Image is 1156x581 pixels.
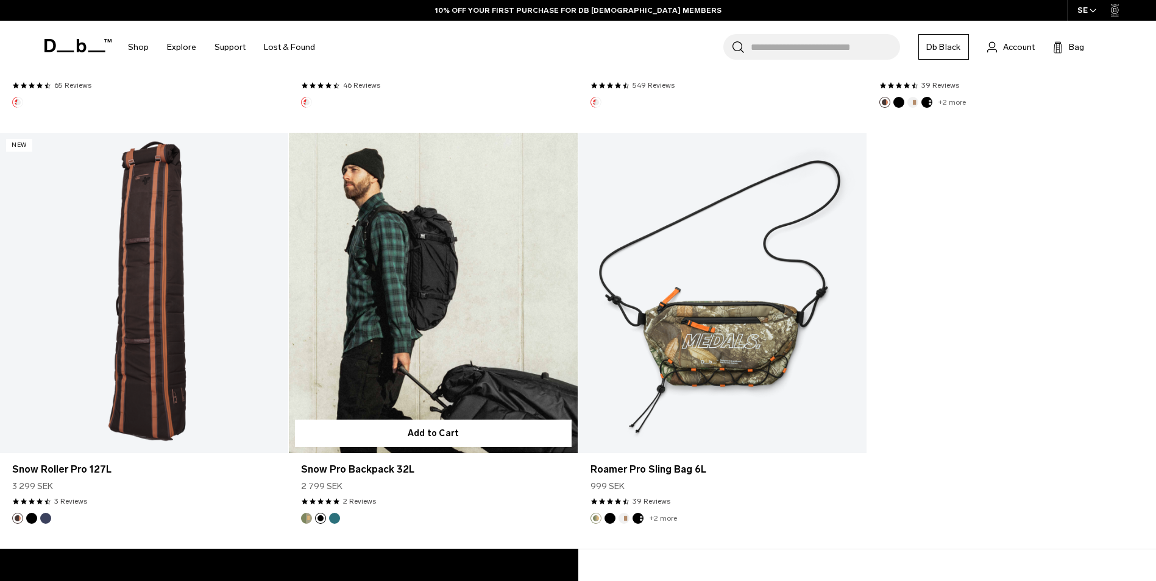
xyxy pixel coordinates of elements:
span: 2 799 SEK [301,480,342,493]
button: Black Out [605,513,615,524]
span: Account [1003,41,1035,54]
button: Bag [1053,40,1084,54]
a: Account [987,40,1035,54]
span: Bag [1069,41,1084,54]
a: Snow Roller Pro 127L [12,462,276,477]
button: Db x Beyond Medals [590,513,601,524]
a: Db Black [918,34,969,60]
button: Db x Beyond Medals [301,513,312,524]
button: Add to Cart [295,420,571,447]
button: Polestar Edt. [590,97,601,108]
a: 2 reviews [343,496,376,507]
span: 3 299 SEK [12,480,53,493]
button: Oatmilk [619,513,629,524]
button: Blue Hour [40,513,51,524]
a: +2 more [938,98,966,107]
button: Homegrown with Lu [12,513,23,524]
button: Oatmilk [907,97,918,108]
a: +2 more [650,514,677,523]
a: Shop [128,26,149,69]
button: Charcoal Grey [921,97,932,108]
nav: Main Navigation [119,21,324,74]
a: 39 reviews [921,80,959,91]
button: Polestar Edt. [12,97,23,108]
button: Homegrown with Lu [879,97,890,108]
button: Midnight Teal [329,513,340,524]
button: Black Out [315,513,326,524]
a: Snow Pro Backpack 32L [301,462,565,477]
a: 46 reviews [343,80,380,91]
a: 65 reviews [54,80,91,91]
p: New [6,139,32,152]
a: Support [215,26,246,69]
a: Snow Pro Backpack 32L Black Out [289,133,577,453]
a: Roamer Pro Sling Bag 6L [590,462,854,477]
button: Black Out [26,513,37,524]
button: Black Out [893,97,904,108]
button: Charcoal Grey [633,513,644,524]
a: Roamer Pro Sling Bag 6L [578,133,867,453]
a: Explore [167,26,196,69]
a: 549 reviews [633,80,675,91]
span: 999 SEK [590,480,625,493]
a: 3 reviews [54,496,87,507]
a: 10% OFF YOUR FIRST PURCHASE FOR DB [DEMOGRAPHIC_DATA] MEMBERS [435,5,722,16]
a: 39 reviews [633,496,670,507]
button: Polestar Edt. [301,97,312,108]
a: Lost & Found [264,26,315,69]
